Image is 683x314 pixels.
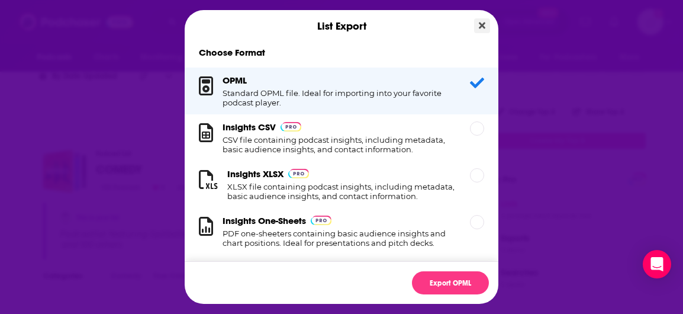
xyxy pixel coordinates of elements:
div: List Export [185,10,498,42]
button: Close [474,18,490,33]
h3: Insights CSV [223,121,276,133]
h3: Insights One-Sheets [223,215,306,226]
h3: OPML [223,75,247,86]
h3: Insights XLSX [227,168,283,180]
img: Podchaser Pro [311,216,331,225]
button: Export OPML [412,271,489,294]
h1: Standard OPML file. Ideal for importing into your favorite podcast player. [223,88,456,107]
div: Open Intercom Messenger [643,250,671,278]
h1: Choose Format [185,47,498,58]
h1: CSV file containing podcast insights, including metadata, basic audience insights, and contact in... [223,135,456,154]
h1: PDF one-sheeters containing basic audience insights and chart positions. Ideal for presentations ... [223,229,456,248]
img: Podchaser Pro [281,122,301,132]
img: Podchaser Pro [288,169,309,178]
h1: XLSX file containing podcast insights, including metadata, basic audience insights, and contact i... [227,182,456,201]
